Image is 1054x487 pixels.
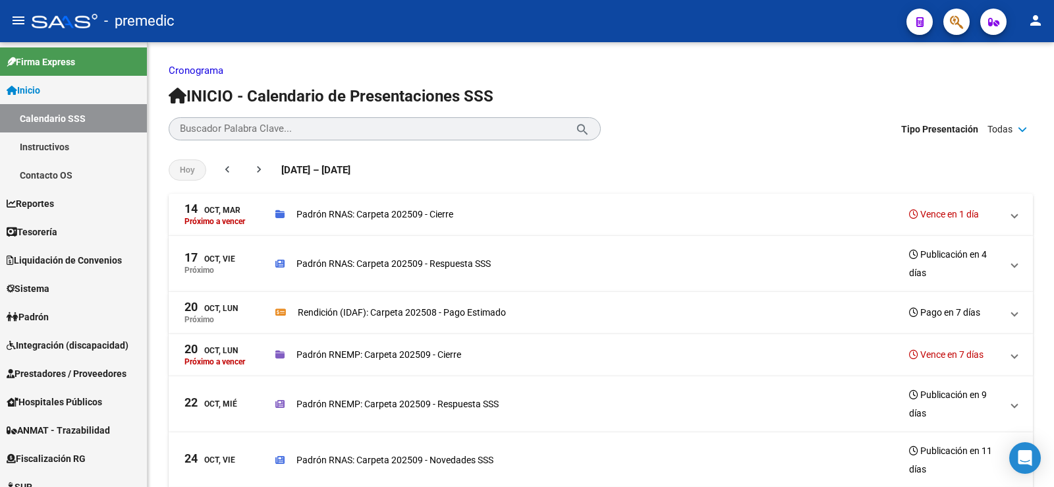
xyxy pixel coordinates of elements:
h3: Vence en 1 día [909,205,979,223]
mat-icon: chevron_left [221,163,234,176]
span: Tesorería [7,225,57,239]
p: Padrón RNAS: Carpeta 202509 - Novedades SSS [296,453,493,467]
h3: Publicación en 11 días [909,442,1001,478]
mat-expansion-panel-header: 14Oct, MarPróximo a vencerPadrón RNAS: Carpeta 202509 - CierreVence en 1 día [169,194,1033,236]
span: 17 [184,252,198,264]
h3: Vence en 7 días [909,345,984,364]
span: Prestadores / Proveedores [7,366,126,381]
span: ANMAT - Trazabilidad [7,423,110,438]
h3: Publicación en 9 días [909,386,1001,422]
p: Padrón RNEMP: Carpeta 202509 - Respuesta SSS [296,397,499,411]
span: 14 [184,203,198,215]
mat-icon: search [575,121,590,136]
div: Oct, Mié [184,397,237,411]
div: Oct, Lun [184,301,238,315]
span: [DATE] – [DATE] [281,163,350,177]
span: Sistema [7,281,49,296]
p: Padrón RNAS: Carpeta 202509 - Respuesta SSS [296,256,491,271]
a: Cronograma [169,65,223,76]
mat-expansion-panel-header: 22Oct, MiéPadrón RNEMP: Carpeta 202509 - Respuesta SSSPublicación en 9 días [169,376,1033,432]
span: 24 [184,453,198,465]
mat-expansion-panel-header: 17Oct, ViePróximoPadrón RNAS: Carpeta 202509 - Respuesta SSSPublicación en 4 días [169,236,1033,292]
h3: Publicación en 4 días [909,245,1001,282]
span: Fiscalización RG [7,451,86,466]
span: Firma Express [7,55,75,69]
span: 22 [184,397,198,409]
span: Inicio [7,83,40,98]
mat-expansion-panel-header: 20Oct, LunPróximoRendición (IDAF): Carpeta 202508 - Pago EstimadoPago en 7 días [169,292,1033,334]
mat-icon: person [1028,13,1043,28]
p: Padrón RNAS: Carpeta 202509 - Cierre [296,207,453,221]
div: Open Intercom Messenger [1009,442,1041,474]
span: Tipo Presentación [901,122,978,136]
span: 20 [184,301,198,313]
div: Oct, Lun [184,343,238,357]
mat-icon: menu [11,13,26,28]
mat-icon: chevron_right [252,163,265,176]
span: Liquidación de Convenios [7,253,122,268]
div: Oct, Mar [184,203,240,217]
span: Reportes [7,196,54,211]
span: Todas [987,122,1012,136]
p: Próximo a vencer [184,357,245,366]
button: Hoy [169,159,206,181]
p: Próximo [184,266,214,275]
p: Rendición (IDAF): Carpeta 202508 - Pago Estimado [298,305,506,320]
p: Padrón RNEMP: Carpeta 202509 - Cierre [296,347,461,362]
span: INICIO - Calendario de Presentaciones SSS [169,87,493,105]
span: 20 [184,343,198,355]
div: Oct, Vie [184,252,235,266]
h3: Pago en 7 días [909,303,980,322]
mat-expansion-panel-header: 20Oct, LunPróximo a vencerPadrón RNEMP: Carpeta 202509 - CierreVence en 7 días [169,334,1033,376]
span: - premedic [104,7,175,36]
span: Padrón [7,310,49,324]
span: Hospitales Públicos [7,395,102,409]
p: Próximo a vencer [184,217,245,226]
div: Oct, Vie [184,453,235,467]
p: Próximo [184,315,214,324]
span: Integración (discapacidad) [7,338,128,353]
